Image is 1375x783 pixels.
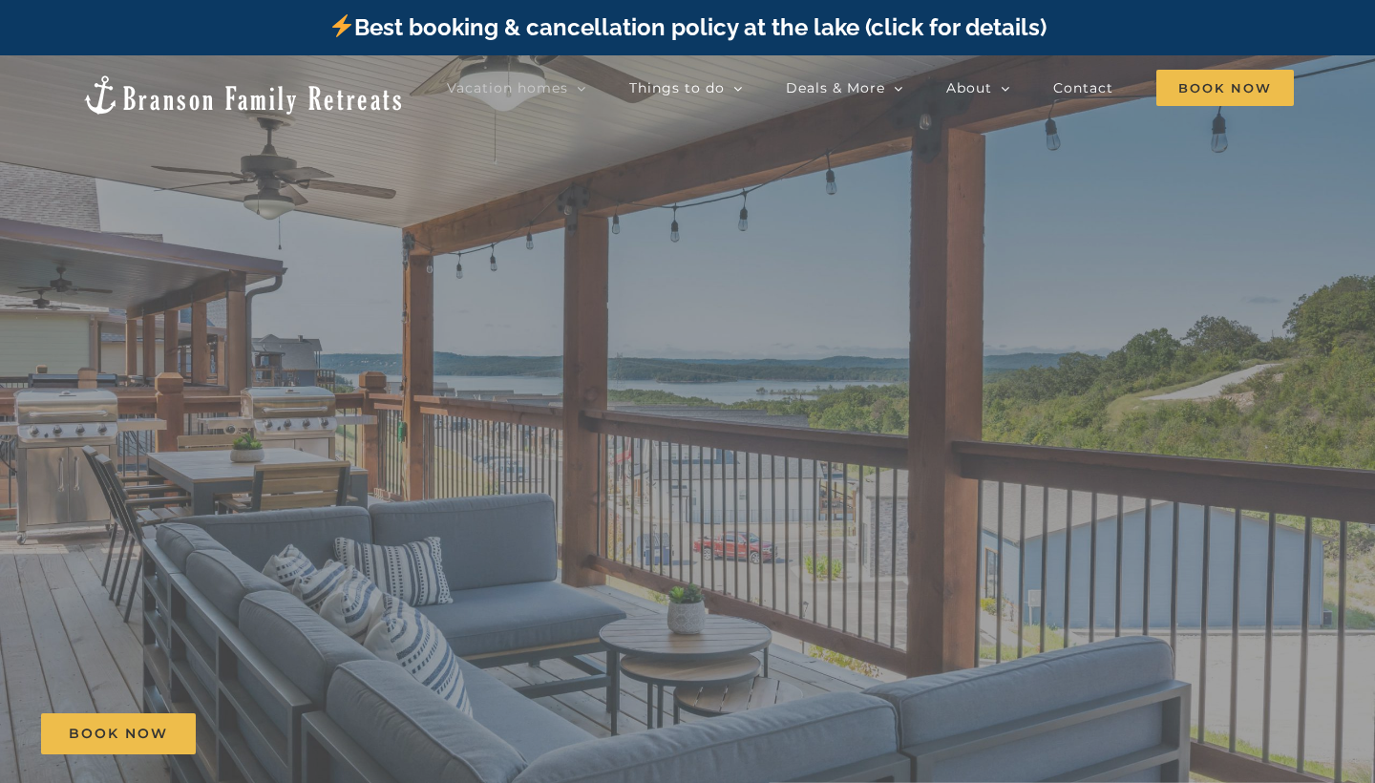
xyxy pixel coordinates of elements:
span: Vacation homes [447,81,568,95]
a: About [946,69,1010,107]
img: Branson Family Retreats Logo [81,74,405,116]
a: Things to do [629,69,743,107]
span: Things to do [629,81,725,95]
a: Deals & More [786,69,903,107]
a: Contact [1053,69,1113,107]
img: ⚡️ [330,14,353,37]
span: Book Now [69,726,168,742]
a: Best booking & cancellation policy at the lake (click for details) [328,13,1047,41]
a: Vacation homes [447,69,586,107]
span: About [946,81,992,95]
nav: Main Menu [447,69,1294,107]
span: Book Now [1156,70,1294,106]
span: Contact [1053,81,1113,95]
a: Book Now [41,713,196,754]
span: Deals & More [786,81,885,95]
